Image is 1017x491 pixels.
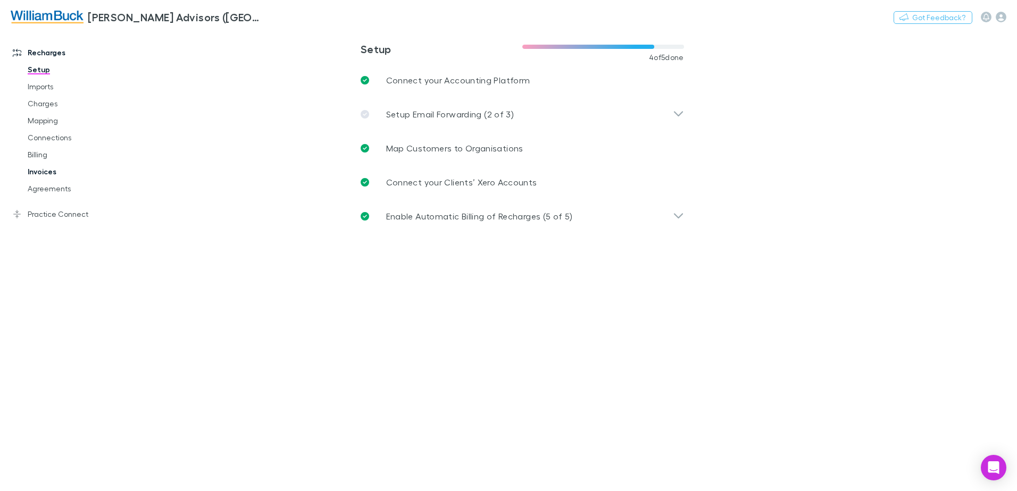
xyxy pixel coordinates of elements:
[894,11,972,24] button: Got Feedback?
[352,199,693,233] div: Enable Automatic Billing of Recharges (5 of 5)
[11,11,84,23] img: William Buck Advisors (WA) Pty Ltd's Logo
[2,44,144,61] a: Recharges
[352,97,693,131] div: Setup Email Forwarding (2 of 3)
[17,146,144,163] a: Billing
[386,210,573,223] p: Enable Automatic Billing of Recharges (5 of 5)
[17,129,144,146] a: Connections
[17,78,144,95] a: Imports
[386,142,523,155] p: Map Customers to Organisations
[17,112,144,129] a: Mapping
[17,163,144,180] a: Invoices
[17,61,144,78] a: Setup
[352,63,693,97] a: Connect your Accounting Platform
[386,108,514,121] p: Setup Email Forwarding (2 of 3)
[352,165,693,199] a: Connect your Clients’ Xero Accounts
[386,74,530,87] p: Connect your Accounting Platform
[981,455,1006,480] div: Open Intercom Messenger
[649,53,684,62] span: 4 of 5 done
[88,11,264,23] h3: [PERSON_NAME] Advisors ([GEOGRAPHIC_DATA]) Pty Ltd
[361,43,522,55] h3: Setup
[17,180,144,197] a: Agreements
[17,95,144,112] a: Charges
[4,4,270,30] a: [PERSON_NAME] Advisors ([GEOGRAPHIC_DATA]) Pty Ltd
[352,131,693,165] a: Map Customers to Organisations
[2,206,144,223] a: Practice Connect
[386,176,537,189] p: Connect your Clients’ Xero Accounts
